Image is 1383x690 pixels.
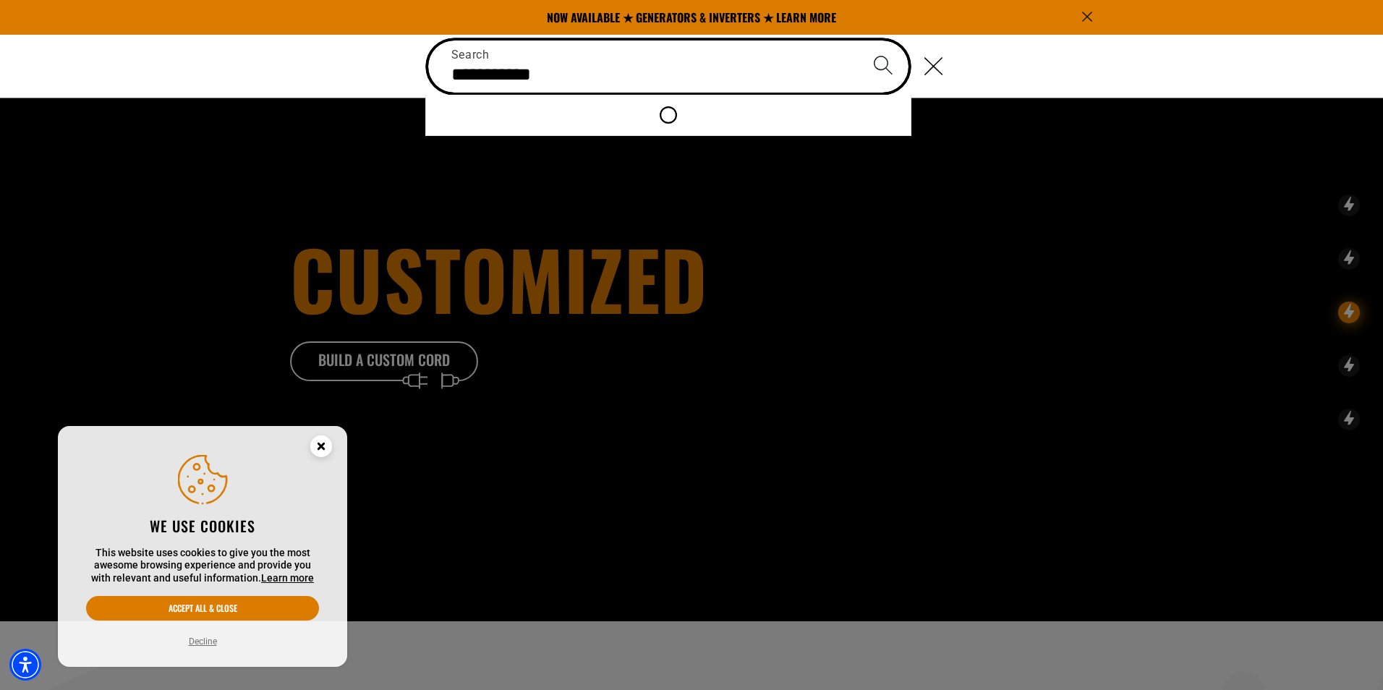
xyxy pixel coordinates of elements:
h2: We use cookies [86,516,319,535]
div: Accessibility Menu [9,649,41,681]
button: Accept all & close [86,596,319,621]
button: Search [858,41,908,91]
button: Close [910,41,956,91]
aside: Cookie Consent [58,426,347,668]
a: This website uses cookies to give you the most awesome browsing experience and provide you with r... [261,572,314,584]
button: Close this option [295,426,347,471]
button: Decline [184,634,221,649]
p: This website uses cookies to give you the most awesome browsing experience and provide you with r... [86,547,319,585]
